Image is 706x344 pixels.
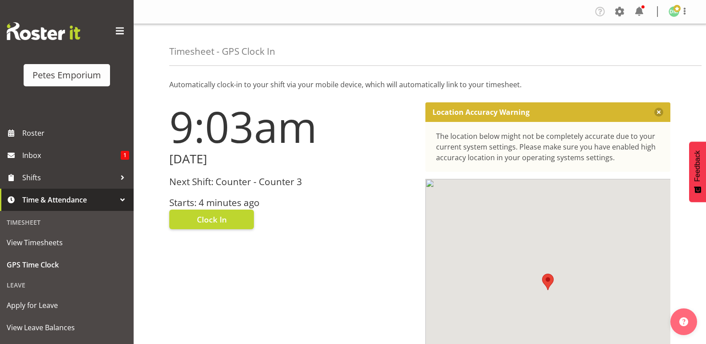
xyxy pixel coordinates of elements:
p: Location Accuracy Warning [433,108,530,117]
h1: 9:03am [169,102,415,150]
img: Rosterit website logo [7,22,80,40]
span: Feedback [694,150,702,182]
span: Inbox [22,149,121,162]
button: Clock In [169,210,254,229]
span: View Leave Balances [7,321,127,334]
button: Feedback - Show survey [689,142,706,202]
h2: [DATE] [169,152,415,166]
span: Clock In [197,214,227,225]
span: Shifts [22,171,116,184]
img: help-xxl-2.png [679,317,688,326]
p: Automatically clock-in to your shift via your mobile device, which will automatically link to you... [169,79,670,90]
h3: Next Shift: Counter - Counter 3 [169,177,415,187]
span: Roster [22,126,129,140]
a: View Timesheets [2,231,131,254]
h4: Timesheet - GPS Clock In [169,46,275,57]
a: Apply for Leave [2,294,131,316]
button: Close message [654,108,663,117]
div: Leave [2,276,131,294]
a: View Leave Balances [2,316,131,339]
div: Timesheet [2,213,131,231]
span: 1 [121,151,129,160]
h3: Starts: 4 minutes ago [169,198,415,208]
span: Time & Attendance [22,193,116,206]
span: Apply for Leave [7,299,127,312]
div: Petes Emporium [33,69,101,82]
span: View Timesheets [7,236,127,249]
a: GPS Time Clock [2,254,131,276]
div: The location below might not be completely accurate due to your current system settings. Please m... [436,131,660,163]
img: david-mcauley697.jpg [669,6,679,17]
span: GPS Time Clock [7,258,127,271]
